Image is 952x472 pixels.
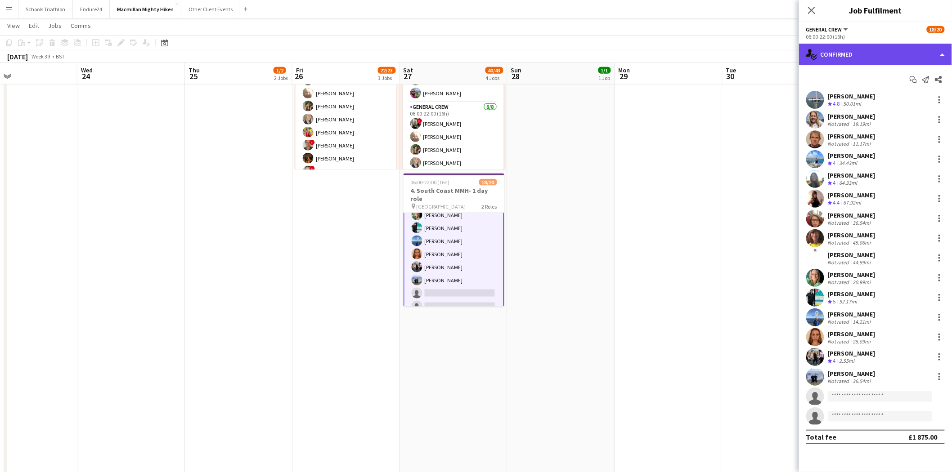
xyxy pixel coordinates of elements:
div: Not rated [828,378,851,384]
app-job-card: 06:00-22:00 (16h)18/204. South Coast MMH- 1 day role [GEOGRAPHIC_DATA]2 Roles[PERSON_NAME][PERSON... [404,174,504,307]
span: ! [310,140,315,145]
span: General Crew [806,26,842,33]
span: 40/43 [485,67,503,74]
div: Not rated [828,259,851,266]
span: View [7,22,20,30]
app-card-role: General Crew8/806:00-22:00 (16h)![PERSON_NAME][PERSON_NAME][PERSON_NAME][PERSON_NAME] [403,102,504,224]
span: ! [417,118,422,124]
div: 50.01mi [842,100,863,108]
div: 4 Jobs [486,75,503,81]
div: [PERSON_NAME] [828,171,876,179]
div: 25.09mi [851,338,873,345]
h3: 4. South Coast MMH- 1 day role [404,187,504,203]
div: [DATE] [7,52,28,61]
span: Tue [726,66,736,74]
span: 28 [510,71,522,81]
div: [PERSON_NAME] [828,191,876,199]
div: 2.55mi [838,357,857,365]
span: Thu [189,66,200,74]
div: 19.19mi [851,120,873,127]
span: ! [310,166,315,171]
button: Endure24 [73,0,110,18]
a: Edit [25,20,43,31]
span: Edit [29,22,39,30]
span: 18/20 [479,179,497,186]
span: Sat [404,66,413,74]
a: Jobs [45,20,65,31]
div: Not rated [828,239,851,246]
div: Not rated [828,120,851,127]
span: 4 [833,160,836,166]
span: 26 [295,71,303,81]
button: General Crew [806,26,849,33]
span: Fri [296,66,303,74]
div: 34.43mi [838,160,859,167]
span: 4 [833,179,836,186]
span: Comms [71,22,91,30]
div: 52.17mi [838,298,859,306]
span: 4.4 [833,199,840,206]
span: 18/20 [927,26,945,33]
span: 27 [402,71,413,81]
div: Total fee [806,432,837,441]
div: [PERSON_NAME] [828,310,876,318]
div: 67.92mi [842,199,863,207]
div: 11.17mi [851,140,873,147]
div: Confirmed [799,44,952,65]
div: [PERSON_NAME] [828,132,876,140]
div: 3 Jobs [378,75,395,81]
div: 2 Jobs [274,75,288,81]
div: 36.54mi [851,219,873,226]
span: 24 [80,71,93,81]
div: [PERSON_NAME] [828,92,876,100]
span: Mon [619,66,630,74]
button: Macmillan Mighty Hikes [110,0,181,18]
div: BST [56,53,65,60]
div: £1 875.00 [909,432,938,441]
div: 36.54mi [851,378,873,384]
span: 29 [617,71,630,81]
button: Schools Triathlon [18,0,73,18]
span: 1/2 [274,67,286,74]
app-card-role: General Crew8/809:00-19:00 (10h)![PERSON_NAME][PERSON_NAME][PERSON_NAME][PERSON_NAME][PERSON_NAME... [296,58,396,180]
span: 4 [833,357,836,364]
div: 64.33mi [838,179,859,187]
div: [PERSON_NAME] [828,251,876,259]
div: Not rated [828,219,851,226]
div: Not rated [828,279,851,285]
span: 30 [725,71,736,81]
div: 06:00-22:00 (16h) [806,33,945,40]
div: Not rated [828,140,851,147]
span: 25 [187,71,200,81]
div: 20.99mi [851,279,873,285]
div: [PERSON_NAME] [828,370,876,378]
div: [PERSON_NAME] [828,271,876,279]
div: 1 Job [599,75,611,81]
a: Comms [67,20,94,31]
h3: Job Fulfilment [799,4,952,16]
button: Other Client Events [181,0,240,18]
span: Wed [81,66,93,74]
span: Jobs [48,22,62,30]
div: [PERSON_NAME] [828,231,876,239]
div: [PERSON_NAME] [828,211,876,219]
app-job-card: 06:00-22:00 (16h)21/21 [GEOGRAPHIC_DATA]6 RolesClient Lead2/206:00-22:00 (16h)[PERSON_NAME][PERSO... [403,37,504,170]
span: [GEOGRAPHIC_DATA] [417,203,466,210]
div: 14.21mi [851,318,873,325]
span: 1/1 [598,67,611,74]
div: [PERSON_NAME] [828,330,876,338]
app-job-card: 09:00-21:00 (12h)21/21 [GEOGRAPHIC_DATA]6 RolesGeneral Crew8/809:00-19:00 (10h)![PERSON_NAME][PER... [296,37,396,170]
span: Sun [511,66,522,74]
div: [PERSON_NAME] [828,349,876,357]
a: View [4,20,23,31]
div: Not rated [828,338,851,345]
span: 5 [833,298,836,305]
div: [PERSON_NAME] [828,151,876,160]
span: 22/23 [378,67,396,74]
span: Week 39 [30,53,52,60]
div: [PERSON_NAME] [828,112,876,120]
div: 44.99mi [851,259,873,266]
div: 45.06mi [851,239,873,246]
